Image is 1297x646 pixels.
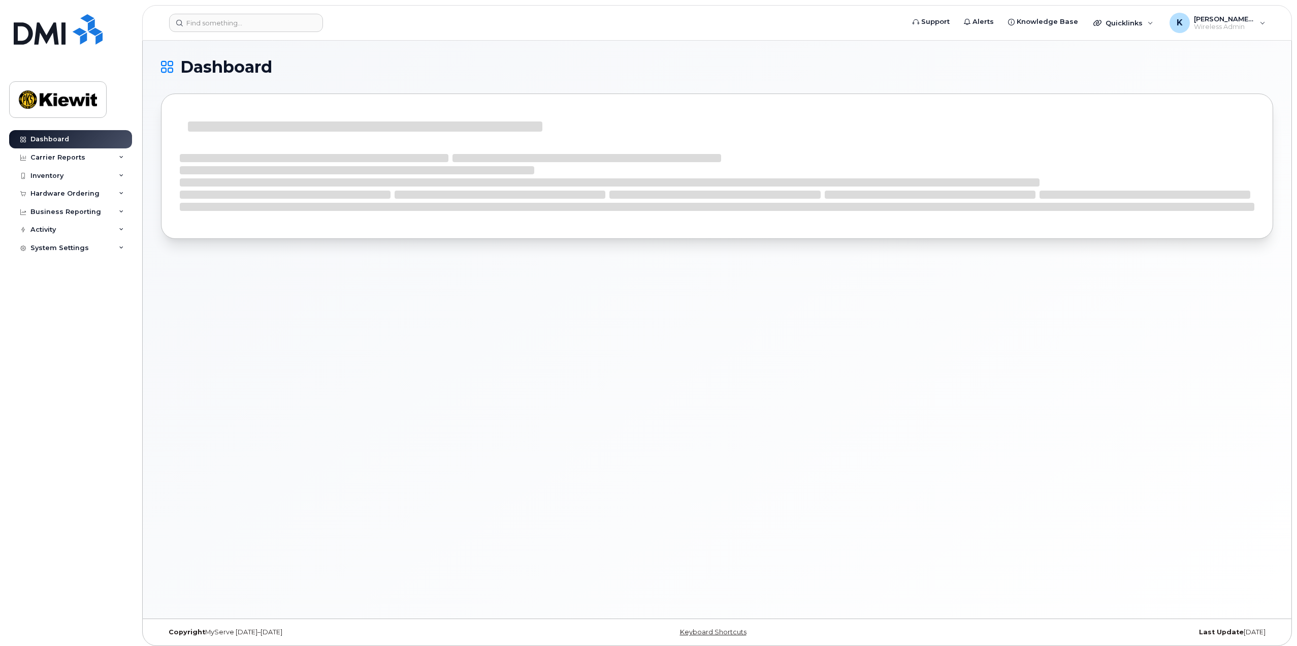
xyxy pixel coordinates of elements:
strong: Copyright [169,628,205,636]
strong: Last Update [1199,628,1244,636]
span: Dashboard [180,59,272,75]
div: [DATE] [902,628,1273,636]
div: MyServe [DATE]–[DATE] [161,628,532,636]
a: Keyboard Shortcuts [680,628,747,636]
